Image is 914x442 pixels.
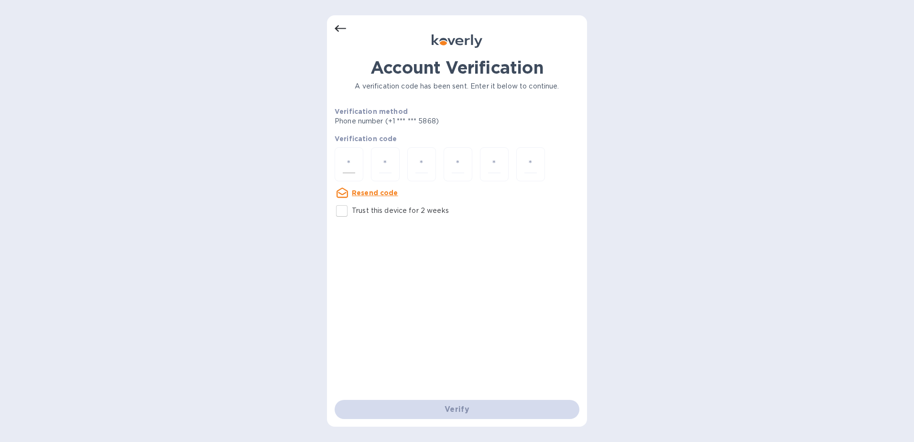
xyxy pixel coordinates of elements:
h1: Account Verification [335,57,579,77]
p: Verification code [335,134,579,144]
p: A verification code has been sent. Enter it below to continue. [335,81,579,91]
b: Verification method [335,108,408,115]
p: Trust this device for 2 weeks [352,206,449,216]
u: Resend code [352,189,398,197]
p: Phone number (+1 *** *** 5868) [335,116,512,126]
